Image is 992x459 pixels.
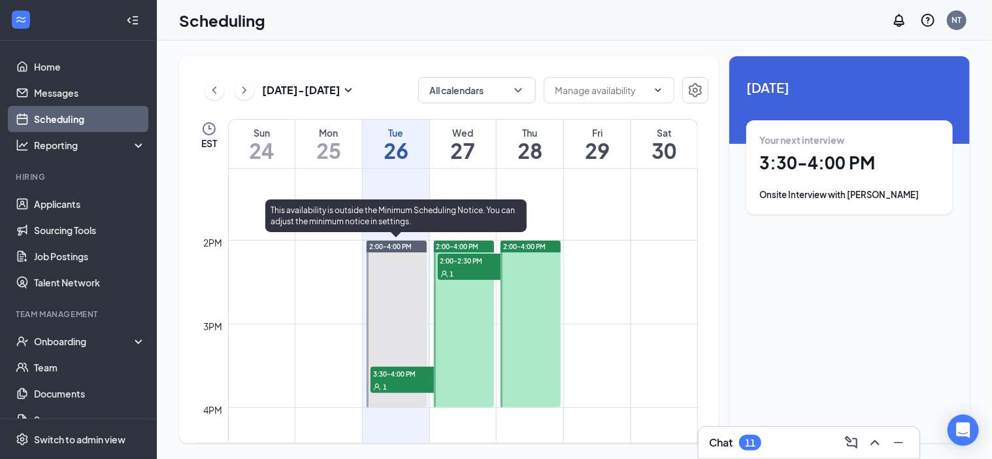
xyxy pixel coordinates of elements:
svg: User [440,270,448,278]
svg: ChevronRight [238,82,251,98]
a: August 24, 2025 [229,120,295,168]
a: Talent Network [34,269,146,296]
svg: QuestionInfo [920,12,936,28]
a: August 29, 2025 [564,120,631,168]
span: EST [201,137,217,150]
a: August 26, 2025 [363,120,429,168]
span: [DATE] [746,77,953,97]
div: This availability is outside the Minimum Scheduling Notice. You can adjust the minimum notice in ... [265,199,527,232]
span: 1 [383,382,387,392]
span: 2:00-2:30 PM [438,254,503,267]
div: 3pm [201,319,225,333]
div: Wed [430,126,497,139]
div: Open Intercom Messenger [948,415,979,446]
div: Tue [363,126,429,139]
h1: 30 [631,139,697,161]
svg: Notifications [891,12,907,28]
svg: User [373,383,381,391]
h1: 24 [229,139,295,161]
span: 2:00-4:00 PM [369,242,412,251]
svg: UserCheck [16,335,29,348]
div: Your next interview [759,133,940,146]
h1: 26 [363,139,429,161]
a: Documents [34,381,146,407]
button: Minimize [888,432,909,453]
button: All calendarsChevronDown [418,77,536,103]
div: 4pm [201,403,225,417]
button: ChevronLeft [205,80,224,100]
svg: ChevronLeft [208,82,221,98]
a: Team [34,354,146,381]
svg: WorkstreamLogo [14,13,27,26]
button: ComposeMessage [841,432,862,453]
h1: 29 [564,139,631,161]
div: 2pm [201,235,225,250]
div: Team Management [16,309,143,320]
svg: SmallChevronDown [340,82,356,98]
svg: ChevronUp [867,435,883,450]
span: 2:00-4:00 PM [437,242,479,251]
h1: 27 [430,139,497,161]
svg: Settings [687,82,703,98]
h1: 3:30 - 4:00 PM [759,152,940,174]
button: ChevronRight [235,80,254,100]
div: Onsite Interview with [PERSON_NAME] [759,188,940,201]
h1: 28 [497,139,563,161]
svg: ComposeMessage [844,435,859,450]
span: 3:30-4:00 PM [371,367,436,380]
a: Applicants [34,191,146,217]
h1: Scheduling [179,9,265,31]
a: Surveys [34,407,146,433]
h3: [DATE] - [DATE] [262,83,340,97]
input: Manage availability [555,83,648,97]
svg: Collapse [126,14,139,27]
button: Settings [682,77,708,103]
svg: Analysis [16,139,29,152]
div: Hiring [16,171,143,182]
a: August 30, 2025 [631,120,697,168]
div: 11 [745,437,755,449]
div: Thu [497,126,563,139]
svg: ChevronDown [512,84,525,97]
div: Mon [295,126,362,139]
a: Sourcing Tools [34,217,146,243]
svg: Clock [201,121,217,137]
div: NT [952,14,962,25]
span: 2:00-4:00 PM [503,242,546,251]
button: ChevronUp [865,432,885,453]
svg: Settings [16,433,29,446]
a: August 25, 2025 [295,120,362,168]
a: August 28, 2025 [497,120,563,168]
div: Switch to admin view [34,433,125,446]
div: Sat [631,126,697,139]
div: Fri [564,126,631,139]
a: Scheduling [34,106,146,132]
svg: ChevronDown [653,85,663,95]
div: Onboarding [34,335,135,348]
h1: 25 [295,139,362,161]
a: August 27, 2025 [430,120,497,168]
a: Home [34,54,146,80]
a: Job Postings [34,243,146,269]
div: Reporting [34,139,146,152]
div: Sun [229,126,295,139]
h3: Chat [709,435,733,450]
a: Messages [34,80,146,106]
svg: Minimize [891,435,906,450]
span: 1 [450,269,454,279]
